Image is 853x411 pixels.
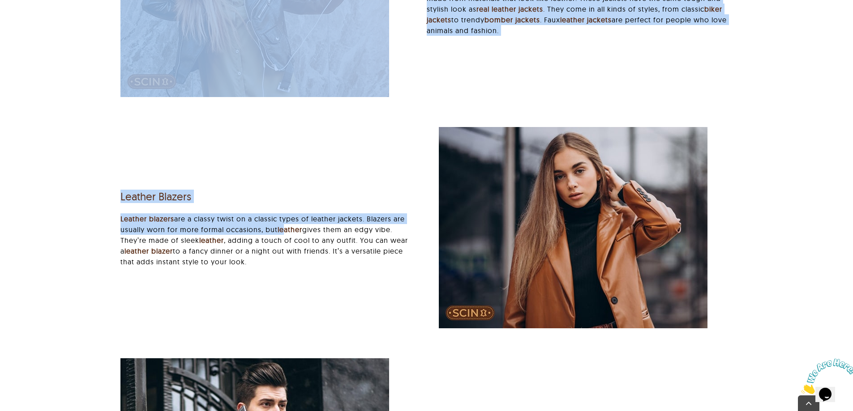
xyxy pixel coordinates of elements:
img: Chat attention grabber [4,4,59,39]
p: are a classy twist on a classic types of leather jackets. Blazers are usually worn for more forma... [120,213,414,267]
a: bomber jackets [484,15,540,24]
a: Leather Blazers [120,190,191,203]
a: Trench Coats [120,357,389,366]
a: Leather Blazers [439,126,707,135]
a: leather blazer [124,246,173,255]
iframe: chat widget [797,355,853,398]
a: leather jackets [560,15,612,24]
a: leather [199,236,224,245]
a: Leather blazers [120,214,174,223]
img: Leather Blazers [439,127,707,328]
a: biker jackets [427,4,722,24]
a: real leather jackets [476,4,543,13]
a: leather [278,225,302,234]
